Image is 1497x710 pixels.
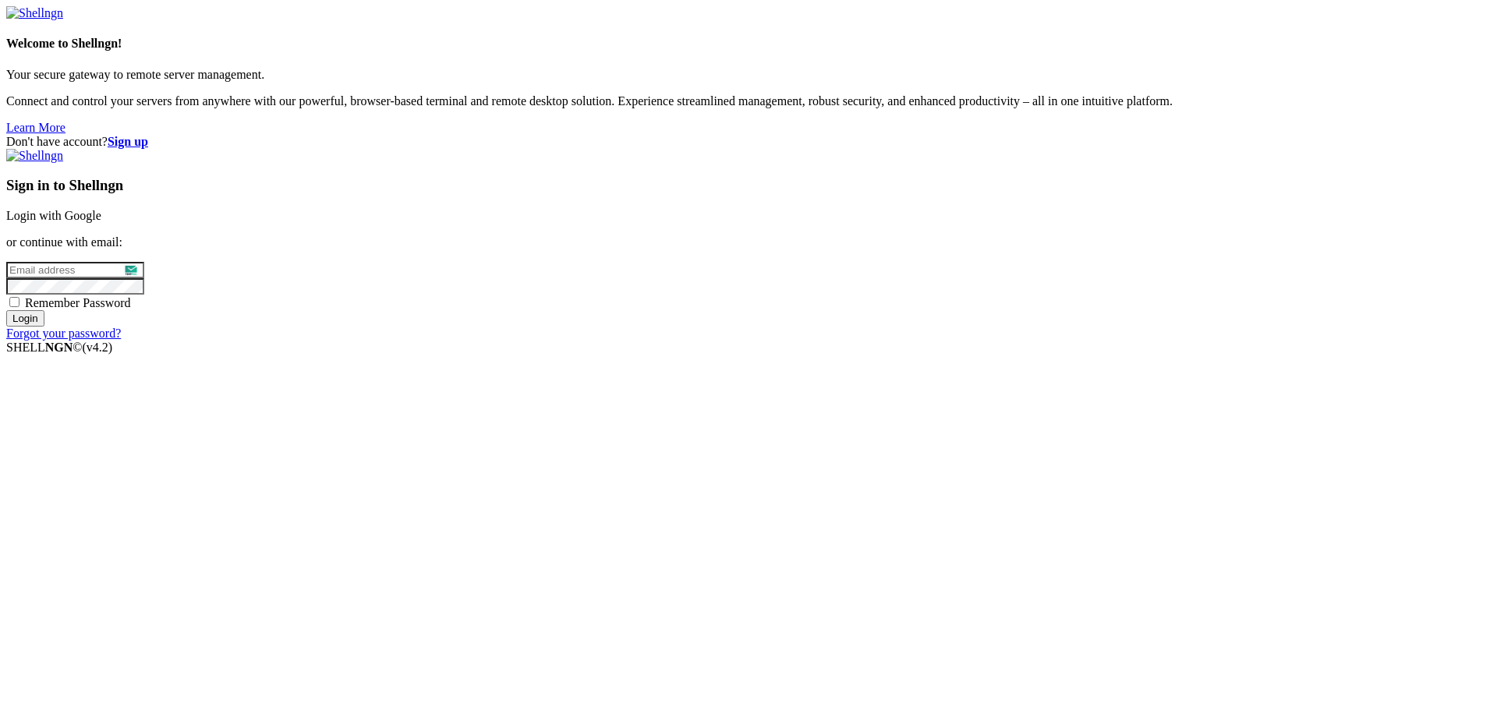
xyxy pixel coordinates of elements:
div: Don't have account? [6,135,1491,149]
h4: Welcome to Shellngn! [6,37,1491,51]
input: Email address [6,262,144,278]
h3: Sign in to Shellngn [6,177,1491,194]
img: Shellngn [6,149,63,163]
p: Your secure gateway to remote server management. [6,68,1491,82]
a: Learn More [6,121,65,134]
b: NGN [45,341,73,354]
input: Remember Password [9,297,19,307]
p: or continue with email: [6,235,1491,249]
span: 4.2.0 [83,341,113,354]
input: Login [6,310,44,327]
a: Login with Google [6,209,101,222]
span: SHELL © [6,341,112,354]
a: Sign up [108,135,148,148]
img: Shellngn [6,6,63,20]
p: Connect and control your servers from anywhere with our powerful, browser-based terminal and remo... [6,94,1491,108]
a: Forgot your password? [6,327,121,340]
span: Remember Password [25,296,131,309]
